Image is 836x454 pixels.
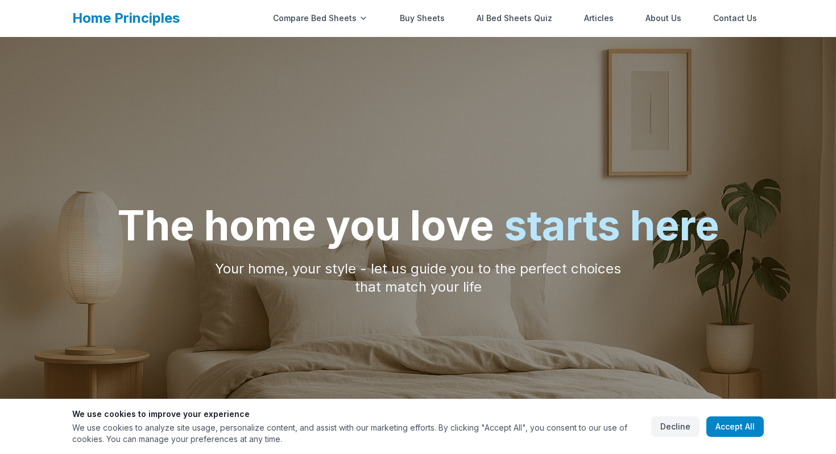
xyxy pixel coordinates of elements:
[706,416,764,437] button: Accept All
[651,416,700,437] button: Decline
[266,7,375,30] div: Compare Bed Sheets
[117,205,719,246] h1: The home you love
[504,201,719,250] span: starts here
[577,7,620,30] a: Articles
[72,422,642,445] p: We use cookies to analyze site usage, personalize content, and assist with our marketing efforts....
[393,7,452,30] a: Buy Sheets
[706,7,764,30] a: Contact Us
[639,7,688,30] a: About Us
[470,7,559,30] a: AI Bed Sheets Quiz
[72,10,180,26] a: Home Principles
[200,260,636,296] p: Your home, your style - let us guide you to the perfect choices that match your life
[72,408,642,420] h3: We use cookies to improve your experience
